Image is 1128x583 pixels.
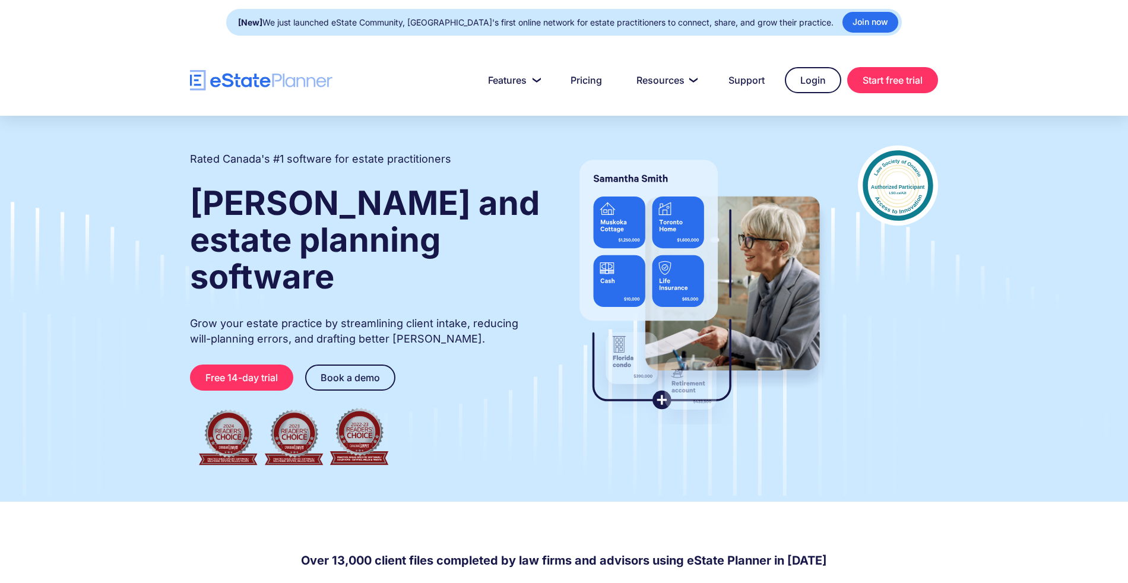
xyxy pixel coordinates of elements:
[190,316,541,347] p: Grow your estate practice by streamlining client intake, reducing will-planning errors, and draft...
[190,70,332,91] a: home
[785,67,841,93] a: Login
[190,151,451,167] h2: Rated Canada's #1 software for estate practitioners
[238,17,262,27] strong: [New]
[847,67,938,93] a: Start free trial
[305,365,395,391] a: Book a demo
[842,12,898,33] a: Join now
[622,68,708,92] a: Resources
[565,145,834,424] img: estate planner showing wills to their clients, using eState Planner, a leading estate planning so...
[301,552,827,569] h4: Over 13,000 client files completed by law firms and advisors using eState Planner in [DATE]
[474,68,550,92] a: Features
[238,14,834,31] div: We just launched eState Community, [GEOGRAPHIC_DATA]'s first online network for estate practition...
[714,68,779,92] a: Support
[556,68,616,92] a: Pricing
[190,183,540,297] strong: [PERSON_NAME] and estate planning software
[190,365,293,391] a: Free 14-day trial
